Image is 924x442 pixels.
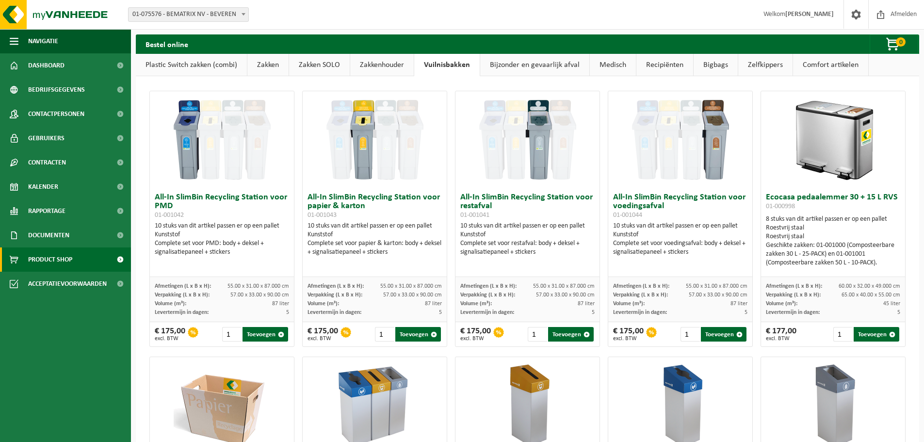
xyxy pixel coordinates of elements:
span: Afmetingen (L x B x H): [613,283,669,289]
input: 1 [222,327,242,342]
span: 01-075576 - BEMATRIX NV - BEVEREN [129,8,248,21]
button: Toevoegen [243,327,288,342]
span: 01-000998 [766,203,795,210]
span: 57.00 x 33.00 x 90.00 cm [230,292,289,298]
div: Complete set voor PMD: body + deksel + signalisatiepaneel + stickers [155,239,289,257]
span: excl. BTW [460,336,491,342]
div: 10 stuks van dit artikel passen er op een pallet [308,222,442,257]
h3: All-In SlimBin Recycling Station voor PMD [155,193,289,219]
span: Afmetingen (L x B x H): [766,283,822,289]
button: 0 [870,34,918,54]
div: Roestvrij staal [766,232,900,241]
button: Toevoegen [395,327,441,342]
span: 55.00 x 31.00 x 87.000 cm [686,283,747,289]
a: Medisch [590,54,636,76]
span: Volume (m³): [613,301,645,307]
span: 0 [896,37,906,47]
span: Levertermijn in dagen: [308,310,361,315]
div: Complete set voor voedingsafval: body + deksel + signalisatiepaneel + stickers [613,239,747,257]
span: Verpakking (L x B x H): [308,292,362,298]
span: Verpakking (L x B x H): [613,292,668,298]
span: excl. BTW [308,336,338,342]
h3: All-In SlimBin Recycling Station voor restafval [460,193,595,219]
span: Verpakking (L x B x H): [460,292,515,298]
input: 1 [833,327,853,342]
span: 55.00 x 31.00 x 87.000 cm [227,283,289,289]
button: Toevoegen [854,327,899,342]
span: 5 [592,310,595,315]
a: Bijzonder en gevaarlijk afval [480,54,589,76]
span: Volume (m³): [155,301,186,307]
span: Contracten [28,150,66,175]
span: excl. BTW [613,336,644,342]
span: 01-001042 [155,212,184,219]
span: 01-001043 [308,212,337,219]
a: Vuilnisbakken [414,54,480,76]
h3: All-In SlimBin Recycling Station voor voedingsafval [613,193,747,219]
a: Recipiënten [636,54,693,76]
div: 8 stuks van dit artikel passen er op een pallet [766,215,900,267]
span: Levertermijn in dagen: [613,310,667,315]
span: Afmetingen (L x B x H): [308,283,364,289]
a: Plastic Switch zakken (combi) [136,54,247,76]
div: € 175,00 [460,327,491,342]
span: 65.00 x 40.00 x 55.00 cm [842,292,900,298]
img: 01-001044 [632,91,729,188]
span: 87 liter [272,301,289,307]
span: 57.00 x 33.00 x 90.00 cm [536,292,595,298]
button: Toevoegen [548,327,594,342]
input: 1 [528,327,548,342]
div: Complete set voor restafval: body + deksel + signalisatiepaneel + stickers [460,239,595,257]
span: 45 liter [883,301,900,307]
div: Kunststof [155,230,289,239]
div: Kunststof [460,230,595,239]
div: 10 stuks van dit artikel passen er op een pallet [460,222,595,257]
span: 5 [286,310,289,315]
h2: Bestel online [136,34,198,53]
span: Levertermijn in dagen: [460,310,514,315]
div: 10 stuks van dit artikel passen er op een pallet [613,222,747,257]
span: 5 [745,310,747,315]
span: 5 [439,310,442,315]
a: Zakken SOLO [289,54,350,76]
span: excl. BTW [155,336,185,342]
span: 57.00 x 33.00 x 90.00 cm [689,292,747,298]
span: 01-001041 [460,212,489,219]
a: Comfort artikelen [793,54,868,76]
span: 01-001044 [613,212,642,219]
span: Afmetingen (L x B x H): [460,283,517,289]
span: Navigatie [28,29,58,53]
span: Volume (m³): [460,301,492,307]
a: Zakkenhouder [350,54,414,76]
div: € 177,00 [766,327,796,342]
img: 01-001043 [326,91,423,188]
div: € 175,00 [155,327,185,342]
input: 1 [681,327,700,342]
span: Bedrijfsgegevens [28,78,85,102]
span: Volume (m³): [766,301,797,307]
span: Dashboard [28,53,65,78]
div: € 175,00 [613,327,644,342]
img: 01-000998 [785,91,882,188]
span: Rapportage [28,199,65,223]
div: € 175,00 [308,327,338,342]
span: Levertermijn in dagen: [155,310,209,315]
span: 55.00 x 31.00 x 87.000 cm [380,283,442,289]
div: Kunststof [613,230,747,239]
span: Afmetingen (L x B x H): [155,283,211,289]
span: 57.00 x 33.00 x 90.00 cm [383,292,442,298]
button: Toevoegen [701,327,746,342]
strong: [PERSON_NAME] [785,11,834,18]
div: Roestvrij staal [766,224,900,232]
div: Kunststof [308,230,442,239]
input: 1 [375,327,395,342]
div: 10 stuks van dit artikel passen er op een pallet [155,222,289,257]
span: Levertermijn in dagen: [766,310,820,315]
span: 5 [897,310,900,315]
h3: All-In SlimBin Recycling Station voor papier & karton [308,193,442,219]
a: Zelfkippers [738,54,793,76]
span: Verpakking (L x B x H): [766,292,821,298]
span: 87 liter [578,301,595,307]
span: 60.00 x 32.00 x 49.000 cm [839,283,900,289]
span: 55.00 x 31.00 x 87.000 cm [533,283,595,289]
